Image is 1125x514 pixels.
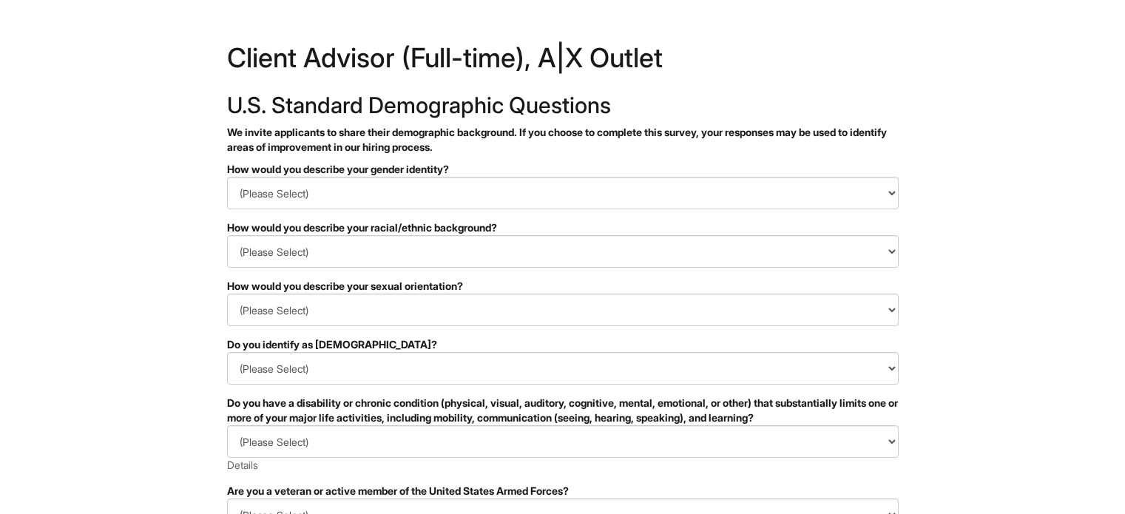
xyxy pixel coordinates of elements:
[227,294,899,326] select: How would you describe your sexual orientation?
[227,484,899,498] div: Are you a veteran or active member of the United States Armed Forces?
[227,459,258,471] a: Details
[227,177,899,209] select: How would you describe your gender identity?
[227,220,899,235] div: How would you describe your racial/ethnic background?
[227,425,899,458] select: Do you have a disability or chronic condition (physical, visual, auditory, cognitive, mental, emo...
[227,337,899,352] div: Do you identify as [DEMOGRAPHIC_DATA]?
[227,235,899,268] select: How would you describe your racial/ethnic background?
[227,279,899,294] div: How would you describe your sexual orientation?
[227,352,899,385] select: Do you identify as transgender?
[227,44,899,78] h1: Client Advisor (Full-time), A|X Outlet
[227,125,899,155] p: We invite applicants to share their demographic background. If you choose to complete this survey...
[227,93,899,118] h2: U.S. Standard Demographic Questions
[227,396,899,425] div: Do you have a disability or chronic condition (physical, visual, auditory, cognitive, mental, emo...
[227,162,899,177] div: How would you describe your gender identity?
